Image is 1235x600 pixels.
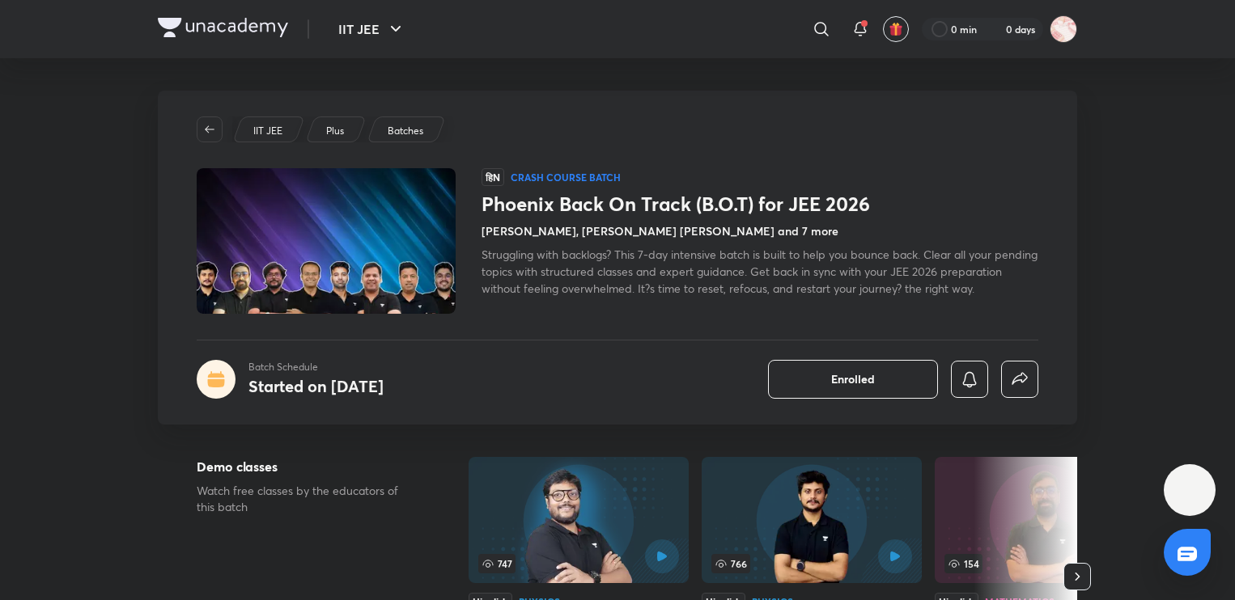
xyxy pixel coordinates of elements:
[482,192,1038,216] h1: Phoenix Back On Track (B.O.T) for JEE 2026
[711,554,750,573] span: 766
[944,554,982,573] span: 154
[329,13,415,45] button: IIT JEE
[248,360,384,374] p: Batch Schedule
[251,124,286,138] a: IIT JEE
[883,16,909,42] button: avatar
[324,124,347,138] a: Plus
[831,371,875,387] span: Enrolled
[158,18,288,41] a: Company Logo
[197,457,417,476] h5: Demo classes
[478,554,516,573] span: 747
[482,247,1038,296] span: Struggling with backlogs? This 7-day intensive batch is built to help you bounce back. Clear all ...
[197,483,417,515] p: Watch free classes by the educators of this batch
[987,21,1003,37] img: streak
[1180,480,1199,500] img: ttu
[482,168,504,186] span: हिN
[388,124,423,138] p: Batches
[768,360,938,399] button: Enrolled
[482,222,838,239] h4: [PERSON_NAME], [PERSON_NAME] [PERSON_NAME] and 7 more
[158,18,288,37] img: Company Logo
[253,124,282,138] p: IIT JEE
[194,167,458,315] img: Thumbnail
[326,124,344,138] p: Plus
[511,171,621,184] p: Crash course Batch
[1050,15,1077,43] img: Kritika Singh
[248,375,384,397] h4: Started on [DATE]
[889,22,903,36] img: avatar
[385,124,427,138] a: Batches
